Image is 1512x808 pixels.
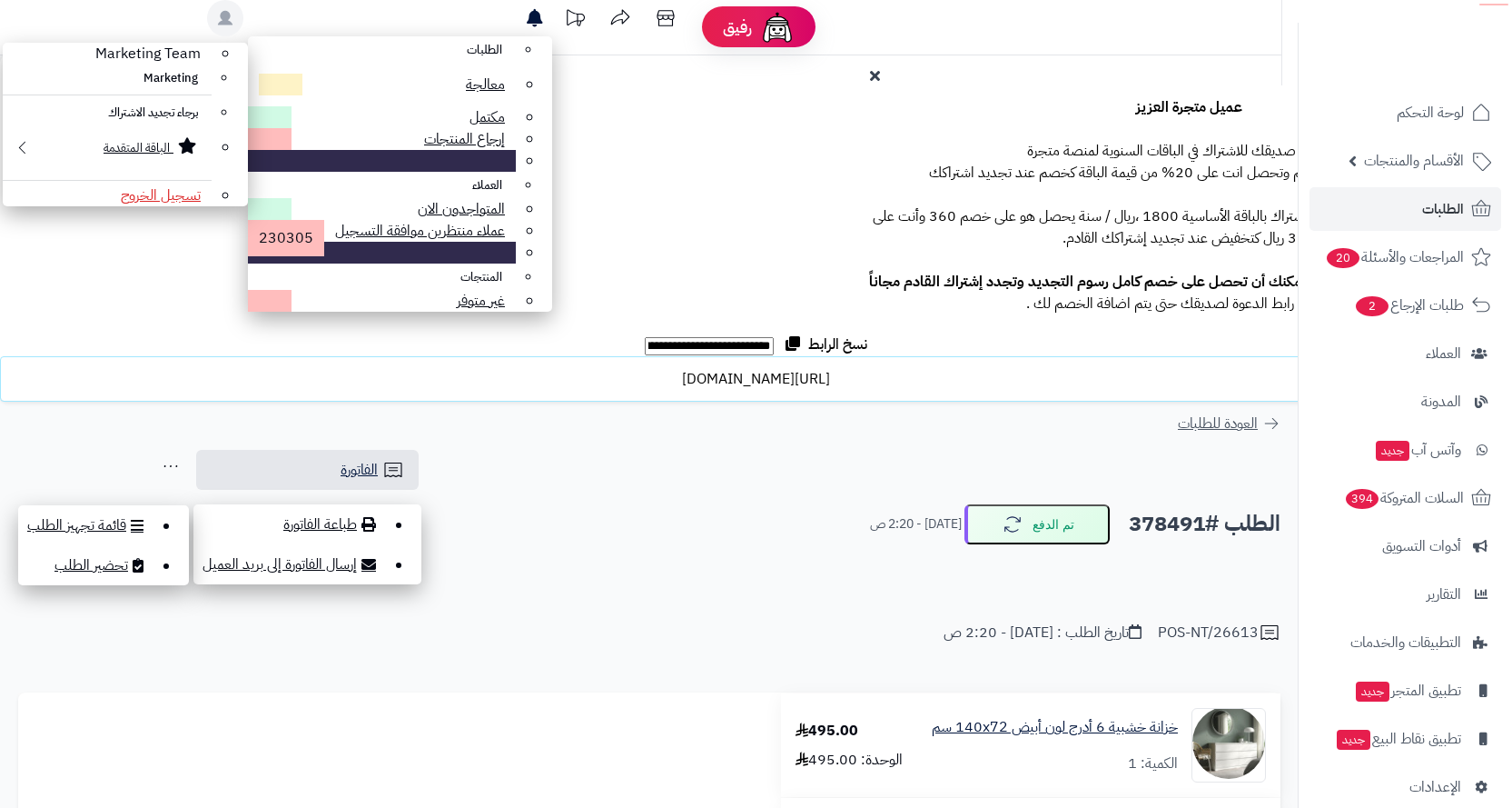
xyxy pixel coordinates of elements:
span: 2 [1356,296,1388,316]
a: معالجة [248,63,516,106]
li: العملاء [248,172,516,198]
span: Marketing Team [84,32,212,75]
span: المدونة [1421,389,1461,414]
span: جديد [1376,441,1409,461]
span: وآتس آب [1374,437,1461,463]
span: العودة للطلبات [1178,413,1258,434]
button: تم الدفع [964,504,1110,544]
span: التطبيقات والخدمات [1350,630,1461,655]
a: العملاء [1309,332,1501,375]
a: التطبيقات والخدمات [1309,621,1501,664]
span: الطلبات [1422,196,1464,222]
a: مكتمل [459,95,516,139]
a: تحديثات المنصة [552,21,598,43]
a: أدوات التسويق [1309,524,1501,568]
a: الباقة المتقدمة [3,125,212,176]
span: المراجعات والأسئلة [1325,244,1464,270]
a: الفاتورة [196,450,419,490]
a: لوحة التحكم [1309,91,1501,135]
span: التقارير [1427,582,1461,607]
span: 394 [1346,489,1379,509]
li: Marketing [3,65,212,91]
span: تطبيق نقاط البيع [1335,726,1461,752]
a: 230305عملاء منتظرين موافقة التسجيل [324,209,516,253]
a: وآتس آبجديد [1309,428,1501,472]
span: الأقسام والمنتجات [1364,148,1464,174]
div: تاريخ الطلب : [DATE] - 2:20 ص [944,622,1141,643]
span: طلبات الإرجاع [1354,293,1464,318]
small: [DATE] - 2:20 ص [870,514,962,534]
span: 20 [1327,248,1359,268]
li: المنتجات [248,264,516,290]
a: تطبيق المتجرجديد [1309,669,1501,713]
span: تطبيق المتجر [1354,678,1461,703]
a: السلات المتروكة394 [1309,476,1501,520]
span: السلات المتروكة [1344,485,1464,511]
small: الباقة المتقدمة [104,139,170,157]
a: المتواجدون الان [407,187,516,231]
a: خزانة خشبية 6 أدرج لون أبيض 140x72 سم [932,716,1178,738]
a: الطلبات [1309,187,1501,231]
li: برجاء تجديد الاشتراك [3,99,212,125]
a: غير متوفر [446,279,516,323]
span: جديد [1337,730,1370,750]
span: رفيق [723,16,752,38]
a: المدونة [1309,380,1501,424]
div: POS-NT/26613 [1158,622,1280,643]
a: تسجيل الخروج [110,174,212,217]
label: نسخ الرابط [774,334,867,363]
a: طباعة الفاتورة [175,504,385,544]
img: 1746709299-1702541934053-68567865785768-1000x1000-90x90.jpg [1192,706,1265,779]
a: التقارير [1309,573,1501,616]
div: 495.00 [796,720,858,742]
span: لوحة التحكم [1397,100,1464,125]
a: تطبيق نقاط البيعجديد [1309,717,1501,761]
span: أدوات التسويق [1382,534,1461,559]
b: في حال قمت بدعوة أكثر من صديق يمكنك أن تحصل على خصم كامل رسوم التجديد وتجدد إشتراك القادم مجاناً [869,271,1509,293]
a: العودة للطلبات [1178,413,1280,434]
span: الفاتورة [341,459,378,481]
a: إرسال الفاتورة إلى بريد العميل [175,544,385,584]
div: الوحدة: 495.00 [796,749,903,771]
span: الإعدادات [1409,774,1461,800]
a: طلبات الإرجاع2 [1309,284,1501,327]
a: المراجعات والأسئلة20 [1309,235,1501,279]
span: 230305 [248,220,324,256]
li: الطلبات [248,36,516,63]
span: جديد [1356,682,1389,702]
img: ai-face.png [759,9,796,45]
b: عميل متجرة العزيز [1136,96,1242,118]
div: الكمية: 1 [1128,753,1178,774]
span: العملاء [1426,341,1461,366]
a: إرجاع المنتجات [413,117,516,161]
h2: الطلب #378491 [1129,505,1280,543]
